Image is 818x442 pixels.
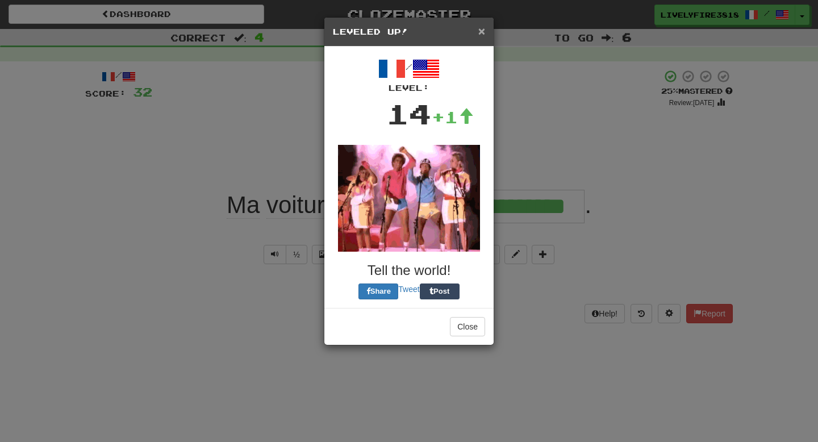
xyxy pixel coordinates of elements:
div: 14 [386,94,432,134]
div: Level: [333,82,485,94]
button: Close [450,317,485,336]
button: Post [420,283,460,299]
img: dancing-0d422d2bf4134a41bd870944a7e477a280a918d08b0375f72831dcce4ed6eb41.gif [338,145,480,252]
div: +1 [432,106,474,128]
a: Tweet [398,285,419,294]
span: × [478,24,485,37]
button: Close [478,25,485,37]
h5: Leveled Up! [333,26,485,37]
h3: Tell the world! [333,263,485,278]
button: Share [358,283,398,299]
div: / [333,55,485,94]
